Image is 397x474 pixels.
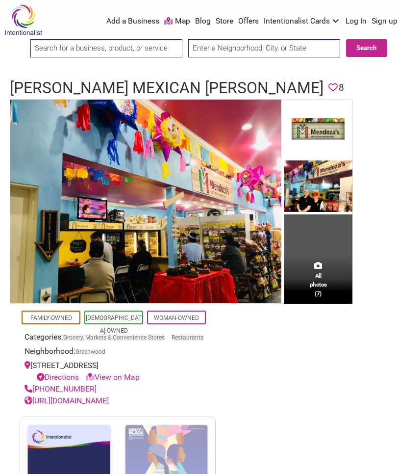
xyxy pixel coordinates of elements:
button: Search [346,39,387,57]
a: Add a Business [106,16,159,27]
a: [DEMOGRAPHIC_DATA]-Owned [86,315,142,334]
a: Directions [37,372,79,382]
input: Enter a Neighborhood, City, or State [188,39,340,57]
a: Family-Owned [30,315,72,321]
a: Map [164,16,190,27]
h1: [PERSON_NAME] Mexican [PERSON_NAME] [10,77,323,99]
a: Intentionalist Cards [264,16,341,27]
div: [STREET_ADDRESS] [25,360,211,383]
a: Grocery, Markets & Convenience Stores [63,334,165,341]
a: Offers [238,16,259,27]
a: [URL][DOMAIN_NAME] [25,396,109,405]
span: Greenwood [75,349,105,355]
a: Woman-Owned [154,315,199,321]
a: Restaurants [172,334,203,341]
div: Categories: [25,331,211,345]
div: Neighborhood: [25,345,211,360]
a: [PHONE_NUMBER] [25,384,97,394]
a: View on Map [86,372,140,382]
span: 8 [339,81,344,95]
a: Log In [346,16,367,27]
input: Search for a business, product, or service [30,39,182,57]
a: Blog [195,16,211,27]
span: All photos (7) [310,272,327,298]
a: Store [216,16,233,27]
